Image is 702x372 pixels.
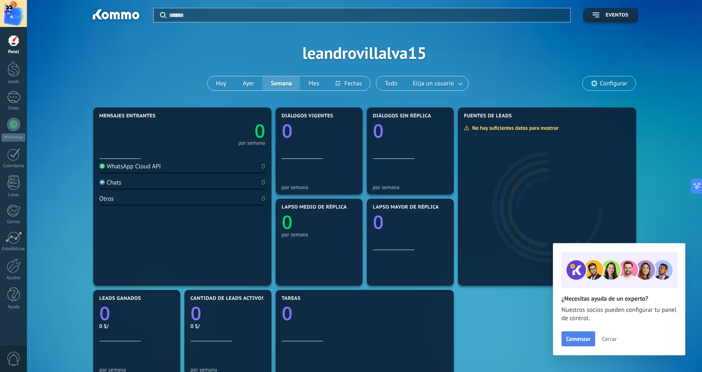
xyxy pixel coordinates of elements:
[2,106,26,111] div: Chats
[99,113,156,119] span: Mensajes entrantes
[602,336,617,342] span: Cerrar
[282,204,347,210] span: Lapso medio de réplica
[566,336,591,342] span: Comenzar
[99,180,105,185] img: Chats
[2,79,26,85] div: Leads
[2,134,25,141] div: WhatsApp
[598,333,620,345] button: Cerrar
[373,184,448,190] div: por semana
[282,118,293,143] text: 0
[562,306,677,323] span: Nuestros socios pueden configurar tu panel de control.
[99,163,161,170] div: WhatsApp Cloud API
[562,295,677,303] h2: ¿Necesitas ayuda de un experto?
[562,331,595,346] button: Comenzar
[254,118,265,143] text: 0
[99,301,110,326] text: 0
[2,246,26,252] div: Estadísticas
[99,296,141,301] span: Leads ganados
[2,304,26,310] div: Ayuda
[282,209,293,235] text: 0
[282,113,334,119] span: Diálogos vigentes
[406,76,468,90] button: Elija un usuario
[191,323,265,330] div: 0 S/
[208,76,235,90] button: Hoy
[600,80,627,87] span: Configurar
[327,76,370,90] button: Fechas
[300,76,327,90] button: Mes
[411,78,455,89] span: Elija un usuario
[373,118,384,143] text: 0
[99,195,114,203] div: Otros
[182,118,265,143] a: 0
[373,209,384,235] text: 0
[373,113,431,119] span: Diálogos sin réplica
[583,8,638,22] button: Eventos
[99,301,174,326] a: 0
[373,204,439,210] span: Lapso mayor de réplica
[99,179,122,187] div: Chats
[605,12,628,18] span: Eventos
[261,179,265,187] div: 0
[2,275,26,281] div: Ajustes
[99,323,174,330] div: 0 S/
[191,301,265,326] a: 0
[191,301,201,326] text: 0
[2,163,26,169] div: Calendario
[464,113,512,119] span: Fuentes de leads
[261,163,265,170] div: 0
[191,296,265,301] span: Cantidad de leads activos
[238,141,265,145] div: por semana
[235,76,263,90] button: Ayer
[282,301,448,326] a: 0
[2,192,26,198] div: Listas
[261,195,265,203] div: 0
[282,296,301,301] span: Tareas
[2,49,26,55] div: Panel
[2,219,26,225] div: Correo
[376,76,406,90] button: Todo
[282,184,356,190] div: por semana
[464,124,564,131] div: No hay suficientes datos para mostrar
[282,301,293,326] text: 0
[99,163,105,169] img: WhatsApp Cloud API
[262,76,300,90] button: Semana
[282,231,356,238] div: por semana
